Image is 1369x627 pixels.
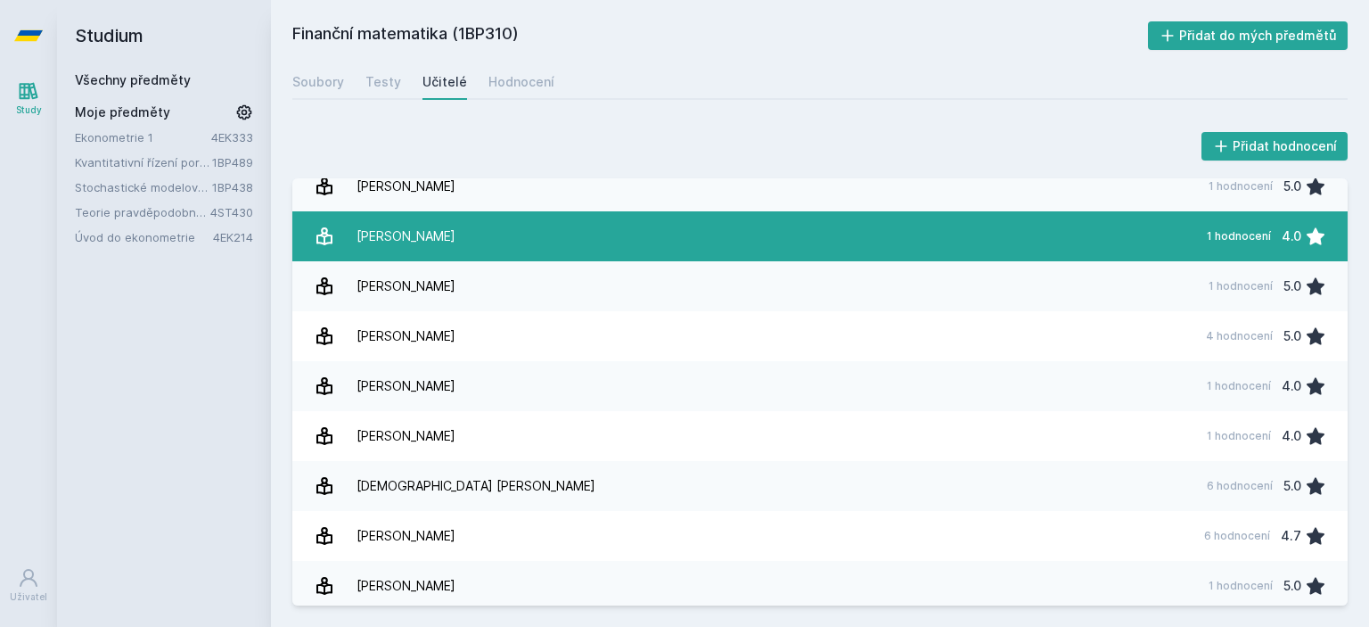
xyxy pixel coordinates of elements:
button: Přidat do mých předmětů [1148,21,1349,50]
div: 4.7 [1281,518,1301,554]
a: Ekonometrie 1 [75,128,211,146]
button: Přidat hodnocení [1201,132,1349,161]
div: Hodnocení [488,73,554,91]
div: 6 hodnocení [1204,529,1270,543]
a: Teorie pravděpodobnosti a matematická statistika 2 [75,203,210,221]
a: Study [4,71,53,126]
a: 4EK214 [213,230,253,244]
div: Soubory [292,73,344,91]
a: [DEMOGRAPHIC_DATA] [PERSON_NAME] 6 hodnocení 5.0 [292,461,1348,511]
div: [PERSON_NAME] [357,368,455,404]
a: Stochastické modelování ve financích [75,178,212,196]
div: 5.0 [1283,268,1301,304]
div: 4.0 [1282,418,1301,454]
div: Testy [365,73,401,91]
div: 5.0 [1283,169,1301,204]
a: [PERSON_NAME] 1 hodnocení 5.0 [292,161,1348,211]
div: 5.0 [1283,318,1301,354]
h2: Finanční matematika (1BP310) [292,21,1148,50]
a: Kvantitativní řízení portfolia aktiv [75,153,212,171]
div: 1 hodnocení [1207,379,1271,393]
a: [PERSON_NAME] 4 hodnocení 5.0 [292,311,1348,361]
a: [PERSON_NAME] 1 hodnocení 5.0 [292,561,1348,611]
a: [PERSON_NAME] 1 hodnocení 4.0 [292,411,1348,461]
div: 6 hodnocení [1207,479,1273,493]
a: Hodnocení [488,64,554,100]
div: 4 hodnocení [1206,329,1273,343]
div: 1 hodnocení [1209,179,1273,194]
div: Uživatel [10,590,47,604]
div: [PERSON_NAME] [357,418,455,454]
div: [PERSON_NAME] [357,318,455,354]
div: [PERSON_NAME] [357,169,455,204]
div: 4.0 [1282,368,1301,404]
a: 1BP438 [212,180,253,194]
a: 1BP489 [212,155,253,169]
a: [PERSON_NAME] 1 hodnocení 4.0 [292,211,1348,261]
div: 5.0 [1283,568,1301,604]
a: Všechny předměty [75,72,191,87]
a: Soubory [292,64,344,100]
div: [PERSON_NAME] [357,268,455,304]
a: [PERSON_NAME] 6 hodnocení 4.7 [292,511,1348,561]
div: 1 hodnocení [1209,579,1273,593]
div: 4.0 [1282,219,1301,254]
div: Učitelé [422,73,467,91]
div: 1 hodnocení [1209,279,1273,293]
div: Study [16,103,42,117]
a: [PERSON_NAME] 1 hodnocení 4.0 [292,361,1348,411]
a: Testy [365,64,401,100]
div: [DEMOGRAPHIC_DATA] [PERSON_NAME] [357,468,595,504]
a: 4ST430 [210,205,253,219]
a: Uživatel [4,558,53,613]
a: Učitelé [422,64,467,100]
div: 1 hodnocení [1207,429,1271,443]
a: [PERSON_NAME] 1 hodnocení 5.0 [292,261,1348,311]
a: 4EK333 [211,130,253,144]
div: 5.0 [1283,468,1301,504]
span: Moje předměty [75,103,170,121]
div: [PERSON_NAME] [357,518,455,554]
div: 1 hodnocení [1207,229,1271,243]
div: [PERSON_NAME] [357,568,455,604]
div: [PERSON_NAME] [357,219,455,254]
a: Úvod do ekonometrie [75,228,213,246]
